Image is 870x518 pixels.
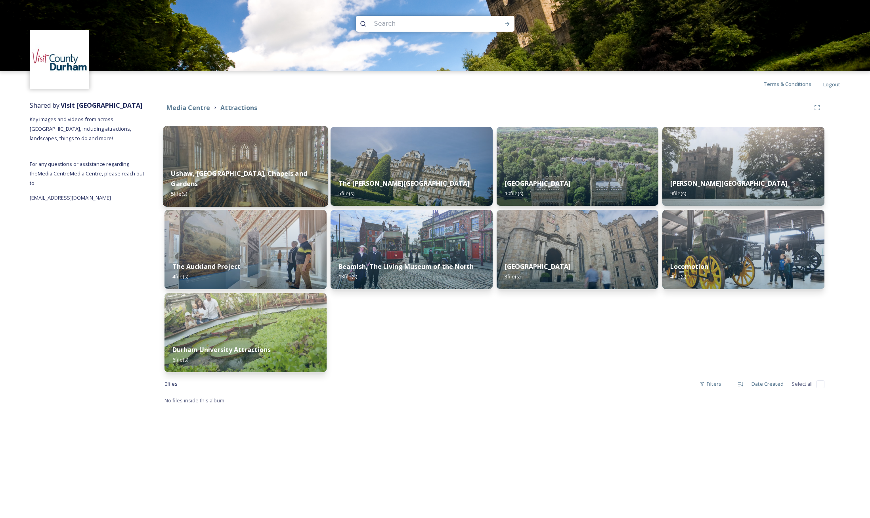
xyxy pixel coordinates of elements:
[30,194,111,201] span: [EMAIL_ADDRESS][DOMAIN_NAME]
[505,273,520,280] span: 3 file(s)
[172,345,271,354] strong: Durham University Attractions
[662,127,824,206] img: raby_castle_081.jpg
[670,190,686,197] span: 9 file(s)
[331,127,493,206] img: The%2520Bowes%2520Museum%2520%2810%29.jpg
[823,81,840,88] span: Logout
[331,210,493,289] img: Beamish%2520Museum%2520%2844%29.jpg
[30,116,132,142] span: Key images and videos from across [GEOGRAPHIC_DATA], including attractions, landscapes, things to...
[338,262,474,271] strong: Beamish, The Living Museum of the North
[505,179,571,188] strong: [GEOGRAPHIC_DATA]
[172,273,188,280] span: 4 file(s)
[31,31,88,88] img: 1680077135441.jpeg
[763,79,823,89] a: Terms & Conditions
[338,273,357,280] span: 13 file(s)
[220,103,257,112] strong: Attractions
[30,160,144,187] span: For any questions or assistance regarding the Media Centre Media Centre, please reach out to:
[505,262,571,271] strong: [GEOGRAPHIC_DATA]
[497,127,659,206] img: Durham%2520City%2520SAN%2520%281%29.jpg
[370,15,479,32] input: Search
[792,380,813,388] span: Select all
[164,210,327,289] img: Auckland%2520Tower%2520The%2520Auckland%2520Project%2520%286%29.jpg
[670,273,686,280] span: 4 file(s)
[696,376,725,392] div: Filters
[30,101,143,110] span: Shared by:
[748,376,788,392] div: Date Created
[164,380,178,388] span: 0 file s
[338,190,354,197] span: 5 file(s)
[662,210,824,289] img: locomotion_118.jpg
[164,397,224,404] span: No files inside this album
[338,179,470,188] strong: The [PERSON_NAME][GEOGRAPHIC_DATA]
[164,293,327,372] img: botanic%2520garden%2520%287%29.JPG
[61,101,143,110] strong: Visit [GEOGRAPHIC_DATA]
[670,179,788,188] strong: [PERSON_NAME][GEOGRAPHIC_DATA]
[505,190,523,197] span: 10 file(s)
[670,262,708,271] strong: Locomotion
[171,190,187,197] span: 5 file(s)
[172,356,188,363] span: 6 file(s)
[172,262,241,271] strong: The Auckland Project
[171,169,307,188] strong: Ushaw, [GEOGRAPHIC_DATA], Chapels and Gardens
[763,80,811,88] span: Terms & Conditions
[163,126,328,207] img: Ushaw_2024_VCD%2520%252826%2529.jpg
[166,103,210,112] strong: Media Centre
[497,210,659,289] img: Durham%2520Castle%2520%2813%29.jpg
